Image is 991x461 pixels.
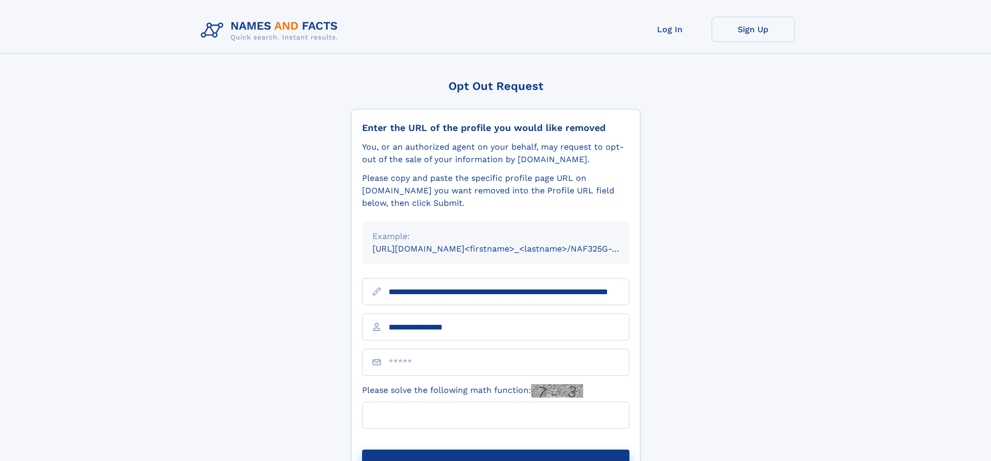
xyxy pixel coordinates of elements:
[372,244,649,254] small: [URL][DOMAIN_NAME]<firstname>_<lastname>/NAF325G-xxxxxxxx
[628,17,712,42] a: Log In
[197,17,346,45] img: Logo Names and Facts
[362,122,629,134] div: Enter the URL of the profile you would like removed
[362,172,629,209] div: Please copy and paste the specific profile page URL on [DOMAIN_NAME] you want removed into the Pr...
[362,141,629,166] div: You, or an authorized agent on your behalf, may request to opt-out of the sale of your informatio...
[351,80,640,93] div: Opt Out Request
[712,17,795,42] a: Sign Up
[362,384,583,398] label: Please solve the following math function:
[372,230,619,243] div: Example:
